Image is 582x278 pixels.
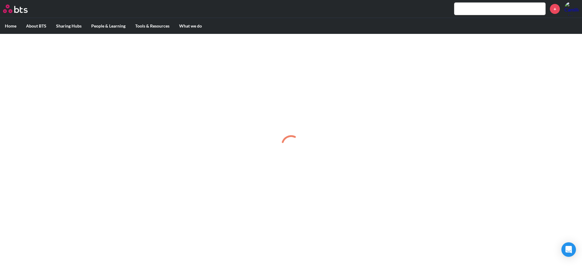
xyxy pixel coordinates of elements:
a: Profile [564,2,579,16]
div: Open Intercom Messenger [561,242,576,257]
a: Go home [3,5,39,13]
label: Tools & Resources [130,18,174,34]
label: People & Learning [86,18,130,34]
a: + [550,4,560,14]
img: Camilla Giovagnoli [564,2,579,16]
label: Sharing Hubs [51,18,86,34]
label: About BTS [21,18,51,34]
img: BTS Logo [3,5,28,13]
label: What we do [174,18,207,34]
